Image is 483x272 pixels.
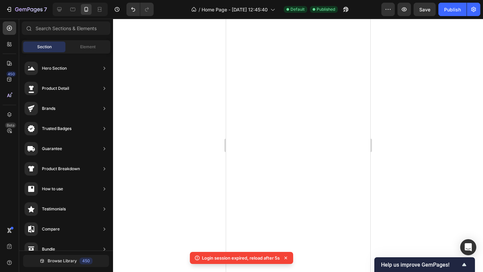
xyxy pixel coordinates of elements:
[202,255,280,261] p: Login session expired, reload after 5s
[42,85,69,92] div: Product Detail
[202,6,268,13] span: Home Page - [DATE] 12:45:40
[42,246,55,253] div: Bundle
[42,186,63,192] div: How to use
[381,262,460,268] span: Help us improve GemPages!
[199,6,200,13] span: /
[419,7,430,12] span: Save
[37,44,52,50] span: Section
[42,206,66,212] div: Testimonials
[5,123,16,128] div: Beta
[444,6,461,13] div: Publish
[42,125,71,132] div: Trusted Badges
[42,165,80,172] div: Product Breakdown
[22,21,110,35] input: Search Sections & Elements
[44,5,47,13] p: 7
[317,6,335,12] span: Published
[23,255,109,267] button: Browse Library450
[6,71,16,77] div: 450
[79,258,93,264] div: 450
[48,258,77,264] span: Browse Library
[42,145,62,152] div: Guarantee
[80,44,96,50] span: Element
[42,105,55,112] div: Brands
[42,65,67,72] div: Hero Section
[414,3,436,16] button: Save
[290,6,305,12] span: Default
[42,226,60,232] div: Compare
[3,3,50,16] button: 7
[126,3,154,16] div: Undo/Redo
[226,19,370,272] iframe: Design area
[438,3,467,16] button: Publish
[460,239,476,255] div: Open Intercom Messenger
[381,261,468,269] button: Show survey - Help us improve GemPages!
